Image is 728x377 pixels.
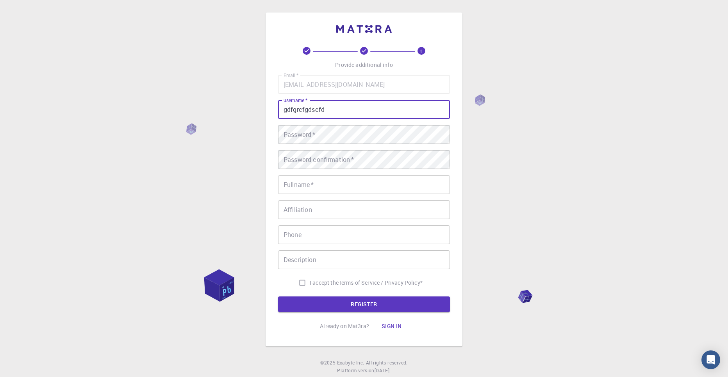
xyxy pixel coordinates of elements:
span: Exabyte Inc. [337,359,364,366]
a: Exabyte Inc. [337,359,364,367]
span: © 2025 [320,359,337,367]
p: Provide additional info [335,61,393,69]
label: Email [284,72,298,79]
span: All rights reserved. [366,359,408,367]
label: username [284,97,307,104]
span: [DATE] . [375,367,391,373]
a: [DATE]. [375,367,391,375]
span: Platform version [337,367,374,375]
div: Open Intercom Messenger [701,350,720,369]
p: Terms of Service / Privacy Policy * [339,279,423,287]
span: I accept the [310,279,339,287]
button: Sign in [375,318,408,334]
p: Already on Mat3ra? [320,322,369,330]
a: Terms of Service / Privacy Policy* [339,279,423,287]
button: REGISTER [278,296,450,312]
text: 3 [420,48,423,54]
